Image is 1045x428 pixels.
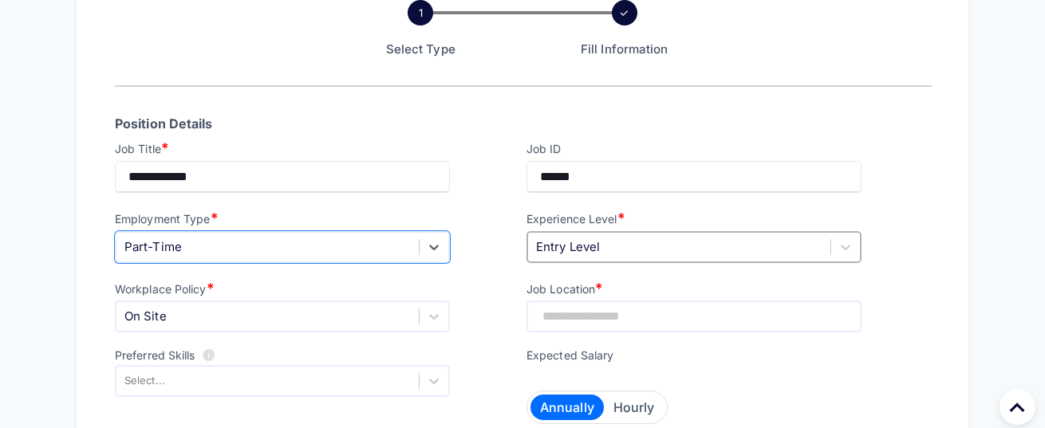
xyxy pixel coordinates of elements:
[124,238,182,256] div: Part-Time
[115,345,450,365] p: Preferred Skills
[526,135,862,161] p: Job ID
[124,308,167,326] div: On Site
[536,238,600,256] div: Entry Level
[115,206,450,231] p: Employment Type
[386,38,455,60] p: Select Type
[530,395,604,420] button: Annually
[526,276,862,301] p: Job Location
[604,395,664,420] button: Hourly
[124,374,165,390] div: Select...
[115,276,450,301] p: Workplace Policy
[115,116,213,132] b: Position Details
[115,135,450,161] p: Job Title
[526,206,862,231] p: Experience Level
[581,38,668,60] p: Fill Information
[526,345,862,365] p: Expected Salary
